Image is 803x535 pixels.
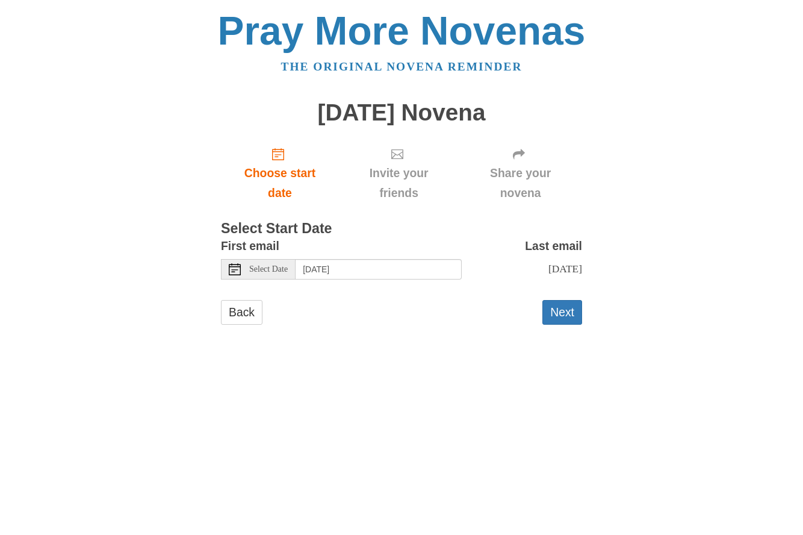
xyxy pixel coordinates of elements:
span: Share your novena [471,163,570,203]
span: [DATE] [548,263,582,275]
span: Select Date [249,265,288,274]
div: Click "Next" to confirm your start date first. [339,137,459,209]
a: Back [221,300,262,325]
a: The original novena reminder [281,60,522,73]
label: First email [221,236,279,256]
h1: [DATE] Novena [221,100,582,126]
label: Last email [525,236,582,256]
a: Choose start date [221,137,339,209]
span: Choose start date [233,163,327,203]
h3: Select Start Date [221,221,582,237]
div: Click "Next" to confirm your start date first. [459,137,582,209]
button: Next [542,300,582,325]
span: Invite your friends [351,163,447,203]
a: Pray More Novenas [218,8,586,53]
